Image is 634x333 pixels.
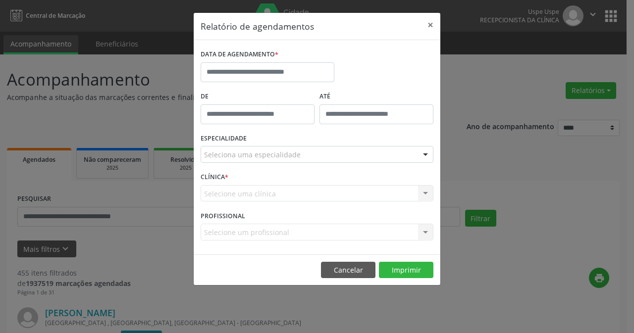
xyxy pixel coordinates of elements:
span: Seleciona uma especialidade [204,149,301,160]
button: Cancelar [321,262,375,279]
button: Imprimir [379,262,433,279]
label: PROFISSIONAL [201,208,245,224]
label: De [201,89,315,104]
h5: Relatório de agendamentos [201,20,314,33]
label: ESPECIALIDADE [201,131,247,146]
label: CLÍNICA [201,170,228,185]
label: ATÉ [319,89,433,104]
label: DATA DE AGENDAMENTO [201,47,278,62]
button: Close [421,13,440,37]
